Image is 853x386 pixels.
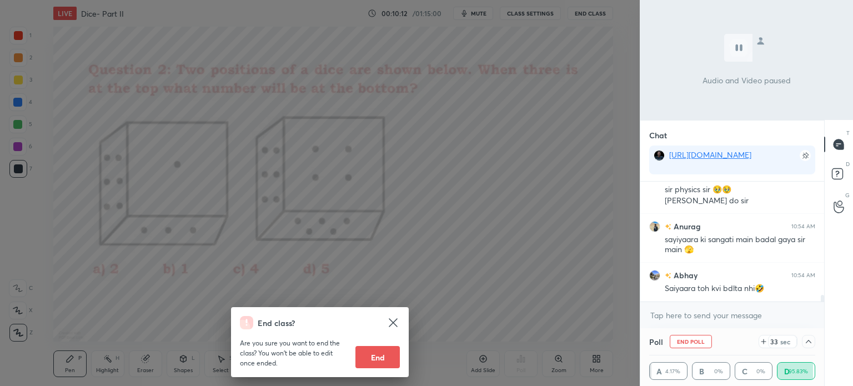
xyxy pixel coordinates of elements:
[669,149,751,160] a: [URL][DOMAIN_NAME]
[779,337,792,346] div: sec
[649,221,660,232] img: b9eb6263dd734dca820a5d2be3058b6d.jpg
[355,346,400,368] button: End
[791,223,815,230] div: 10:54 AM
[665,283,815,294] div: Saiyaara toh kvi bdlta nhi🤣
[846,160,850,168] p: D
[654,150,665,161] img: a66458c536b8458bbb59fb65c32c454b.jpg
[665,273,671,279] img: no-rating-badge.077c3623.svg
[846,129,850,137] p: T
[665,224,671,230] img: no-rating-badge.077c3623.svg
[845,191,850,199] p: G
[703,74,791,86] p: Audio and Video paused
[640,182,824,302] div: grid
[670,335,712,348] button: End Poll
[649,270,660,281] img: 0b40ea21a4d24dfd9eb5904d69a03930.jpg
[649,336,663,348] h4: Poll
[770,337,779,346] div: 33
[665,234,815,255] div: sayiyaara ki sangati main badal gaya sir main 🫣
[665,195,815,207] div: [PERSON_NAME] do sir
[240,338,347,368] p: Are you sure you want to end the class? You won’t be able to edit once ended.
[640,121,676,150] p: Chat
[665,184,815,195] div: sir physics sir 🥹🥹
[671,269,698,281] h6: Abhay
[671,220,701,232] h6: Anurag
[791,272,815,279] div: 10:54 AM
[258,317,295,329] h4: End class?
